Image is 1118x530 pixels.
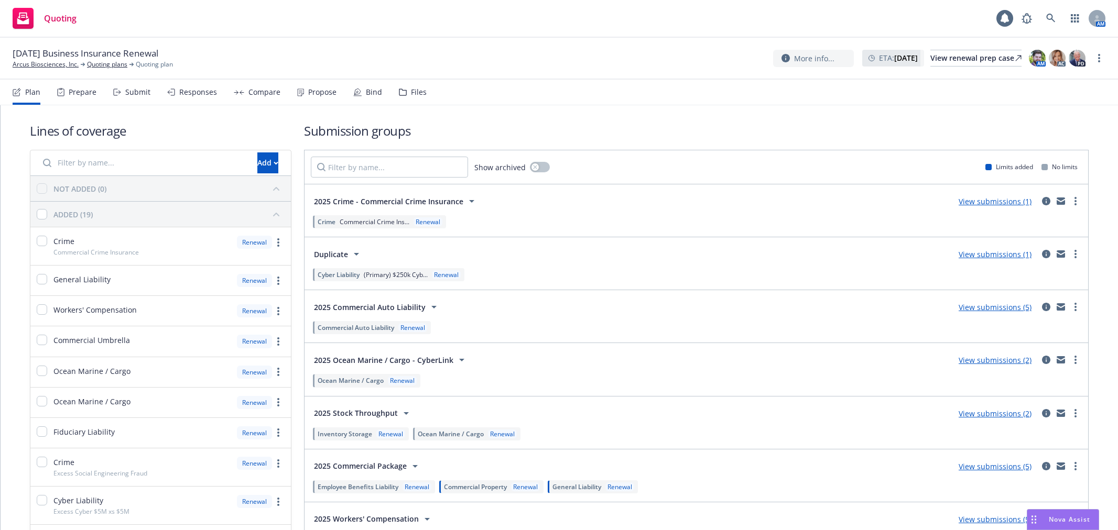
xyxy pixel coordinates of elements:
div: Renewal [237,396,272,409]
span: Commercial Property [444,482,507,491]
span: 2025 Stock Throughput [314,407,398,418]
a: more [272,396,285,408]
span: Crime [318,217,335,226]
div: Renewal [488,429,517,438]
button: ADDED (19) [53,206,285,223]
div: Renewal [376,429,405,438]
div: Plan [25,88,40,96]
a: circleInformation [1040,407,1052,419]
span: Ocean Marine / Cargo [318,376,384,385]
a: View renewal prep case [930,50,1022,67]
div: Renewal [511,482,540,491]
a: Search [1040,8,1061,29]
a: more [272,457,285,470]
button: Nova Assist [1027,509,1099,530]
a: more [272,366,285,378]
a: View submissions (2) [959,408,1032,418]
div: Responses [179,88,217,96]
a: Quoting plans [87,60,127,69]
div: Renewal [237,236,272,249]
a: Arcus Biosciences, Inc. [13,60,79,69]
button: 2025 Commercial Auto Liability [311,296,443,317]
div: Drag to move [1027,510,1040,529]
span: (Primary) $250k Cyb... [364,270,428,279]
span: 2025 Commercial Auto Liability [314,302,426,313]
a: more [272,305,285,317]
a: more [1069,407,1082,419]
div: Renewal [237,304,272,317]
a: Quoting [8,4,81,33]
a: circleInformation [1040,354,1052,366]
a: more [1069,354,1082,366]
div: Renewal [237,366,272,379]
a: circleInformation [1040,195,1052,207]
button: More info... [773,50,854,67]
a: more [1069,301,1082,313]
div: Files [411,88,427,96]
span: 2025 Crime - Commercial Crime Insurance [314,196,463,207]
a: mail [1055,301,1067,313]
a: more [272,236,285,249]
div: No limits [1041,162,1078,171]
span: Inventory Storage [318,429,372,438]
input: Filter by name... [37,152,251,173]
span: [DATE] Business Insurance Renewal [13,47,158,60]
div: Renewal [237,495,272,508]
a: View submissions (2) [959,355,1032,365]
a: more [1069,195,1082,207]
span: Quoting plan [136,60,173,69]
img: photo [1069,50,1086,67]
a: circleInformation [1040,248,1052,260]
a: mail [1055,407,1067,419]
a: mail [1055,248,1067,260]
div: Prepare [69,88,96,96]
strong: [DATE] [894,53,918,63]
a: Report a Bug [1016,8,1037,29]
a: View submissions (5) [959,302,1032,312]
span: Show archived [474,162,526,173]
span: Excess Cyber $5M xs $5M [53,507,129,516]
div: Submit [125,88,150,96]
a: View submissions (1) [959,249,1032,259]
span: More info... [794,53,834,64]
a: View submissions (5) [959,514,1032,524]
span: Crime [53,236,74,247]
span: General Liability [53,274,111,285]
span: Commercial Umbrella [53,335,130,346]
button: 2025 Stock Throughput [311,403,416,424]
span: Nova Assist [1049,515,1090,524]
span: Duplicate [314,249,348,260]
h1: Submission groups [304,122,1089,139]
a: more [272,426,285,439]
button: NOT ADDED (0) [53,180,285,197]
span: Fiduciary Liability [53,426,115,437]
a: more [272,274,285,287]
button: 2025 Workers' Compensation [311,509,437,529]
span: Crime [53,457,74,468]
a: mail [1055,354,1067,366]
div: Renewal [414,217,442,226]
span: General Liability [552,482,601,491]
a: circleInformation [1040,460,1052,472]
a: View submissions (5) [959,461,1032,471]
div: Renewal [388,376,417,385]
a: more [1069,460,1082,472]
span: 2025 Workers' Compensation [314,513,419,524]
a: mail [1055,460,1067,472]
div: Bind [366,88,382,96]
a: Switch app [1065,8,1086,29]
div: Limits added [985,162,1033,171]
input: Filter by name... [311,157,468,178]
div: Renewal [237,426,272,439]
button: 2025 Crime - Commercial Crime Insurance [311,191,481,212]
span: Commercial Crime Insurance [53,248,139,257]
span: Excess Social Engineering Fraud [53,469,147,478]
div: Renewal [398,323,427,332]
button: 2025 Ocean Marine / Cargo - CyberLink [311,349,471,370]
span: Quoting [44,14,77,23]
div: View renewal prep case [930,50,1022,66]
div: Add [257,153,278,173]
span: Commercial Crime Ins... [340,217,409,226]
span: ETA : [879,52,918,63]
span: Ocean Marine / Cargo [53,366,131,377]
